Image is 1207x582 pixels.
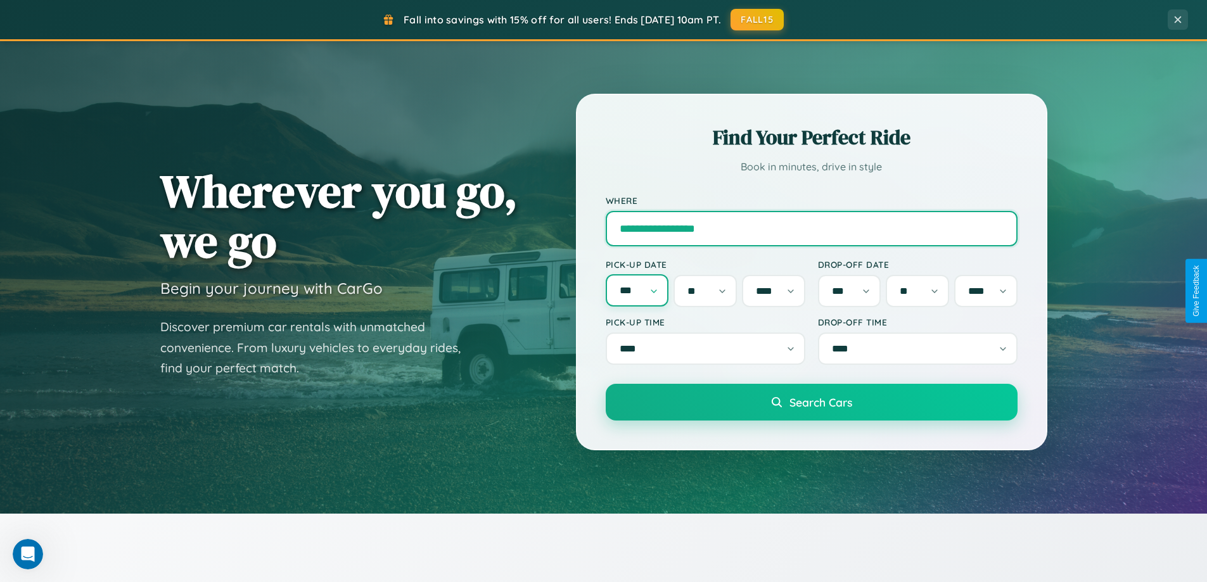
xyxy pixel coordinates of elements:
[606,195,1018,206] label: Where
[13,539,43,569] iframe: Intercom live chat
[160,279,383,298] h3: Begin your journey with CarGo
[789,395,852,409] span: Search Cars
[606,384,1018,421] button: Search Cars
[1192,265,1201,317] div: Give Feedback
[160,166,518,266] h1: Wherever you go, we go
[818,259,1018,270] label: Drop-off Date
[606,123,1018,151] h2: Find Your Perfect Ride
[160,317,477,379] p: Discover premium car rentals with unmatched convenience. From luxury vehicles to everyday rides, ...
[404,13,721,26] span: Fall into savings with 15% off for all users! Ends [DATE] 10am PT.
[818,317,1018,327] label: Drop-off Time
[606,317,805,327] label: Pick-up Time
[606,158,1018,176] p: Book in minutes, drive in style
[731,9,784,30] button: FALL15
[606,259,805,270] label: Pick-up Date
